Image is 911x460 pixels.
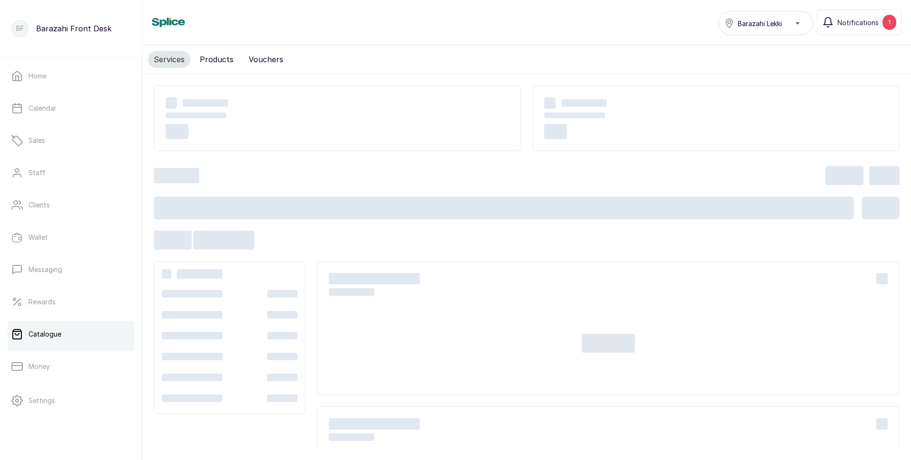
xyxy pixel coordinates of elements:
[8,95,134,122] a: Calendar
[8,160,134,186] a: Staff
[8,224,134,251] a: Wallet
[8,127,134,154] a: Sales
[28,71,46,81] p: Home
[718,11,813,35] button: Barazahi Lekki
[243,51,289,68] button: Vouchers
[28,265,62,274] p: Messaging
[8,192,134,218] a: Clients
[28,329,61,339] p: Catalogue
[28,200,50,210] p: Clients
[8,420,134,446] a: Support
[28,233,48,242] p: Wallet
[883,15,896,30] div: 1
[8,289,134,315] a: Rewards
[36,23,112,34] p: Barazahi Front Desk
[8,256,134,283] a: Messaging
[8,63,134,89] a: Home
[28,168,46,178] p: Staff
[28,103,56,113] p: Calendar
[8,387,134,414] a: Settings
[8,353,134,380] a: Money
[28,362,50,371] p: Money
[28,396,55,405] p: Settings
[28,136,45,145] p: Sales
[837,18,879,28] span: Notifications
[194,51,239,68] button: Products
[148,51,190,68] button: Services
[28,297,56,307] p: Rewards
[738,19,782,28] span: Barazahi Lekki
[16,24,24,33] p: BF
[8,321,134,347] a: Catalogue
[817,9,902,35] button: Notifications1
